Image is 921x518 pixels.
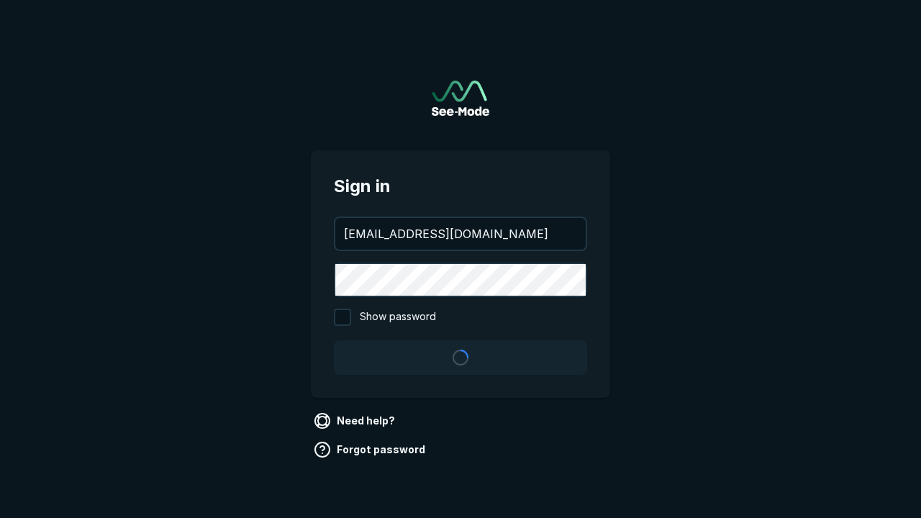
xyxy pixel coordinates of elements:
span: Sign in [334,173,587,199]
span: Show password [360,309,436,326]
img: See-Mode Logo [432,81,489,116]
a: Need help? [311,409,401,432]
a: Go to sign in [432,81,489,116]
a: Forgot password [311,438,431,461]
input: your@email.com [335,218,586,250]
